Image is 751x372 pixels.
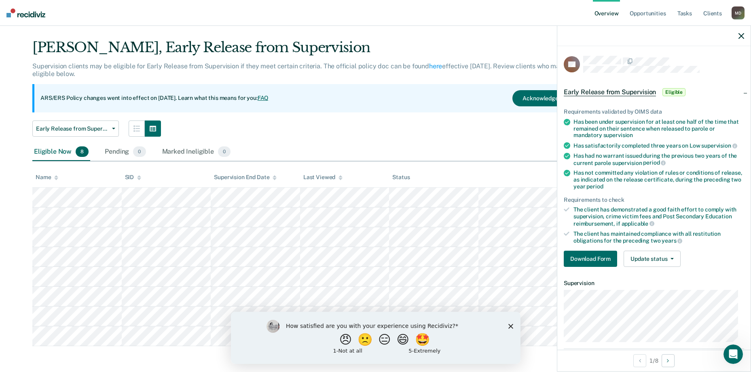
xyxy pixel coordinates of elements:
[633,354,646,367] button: Previous Opportunity
[732,6,745,19] div: M D
[103,143,147,161] div: Pending
[573,142,744,149] div: Has satisfactorily completed three years on Low
[258,95,269,101] a: FAQ
[662,354,675,367] button: Next Opportunity
[603,132,633,138] span: supervision
[624,251,681,267] button: Update status
[125,174,142,181] div: SID
[723,345,743,364] iframe: Intercom live chat
[573,169,744,190] div: Has not committed any violation of rules or conditions of release, as indicated on the release ce...
[564,88,656,96] span: Early Release from Supervision
[573,152,744,166] div: Has had no warrant issued during the previous two years of the current parole supervision
[573,206,744,227] div: The client has demonstrated a good faith effort to comply with supervision, crime victim fees and...
[392,174,410,181] div: Status
[36,174,58,181] div: Name
[564,251,617,267] button: Download Form
[214,174,277,181] div: Supervision End Date
[564,251,620,267] a: Navigate to form link
[573,118,744,139] div: Has been under supervision for at least one half of the time that remained on their sentence when...
[32,39,596,62] div: [PERSON_NAME], Early Release from Supervision
[76,146,89,157] span: 8
[662,237,682,244] span: years
[564,108,744,115] div: Requirements validated by OIMS data
[701,142,737,149] span: supervision
[557,79,751,105] div: Early Release from SupervisionEligible
[40,94,269,102] p: ARS/ERS Policy changes went into effect on [DATE]. Learn what this means for you:
[231,312,520,364] iframe: Survey by Kim from Recidiviz
[6,8,45,17] img: Recidiviz
[133,146,146,157] span: 0
[429,62,442,70] a: here
[622,220,654,227] span: applicable
[303,174,343,181] div: Last Viewed
[662,88,685,96] span: Eligible
[36,125,109,132] span: Early Release from Supervision
[32,62,572,78] p: Supervision clients may be eligible for Early Release from Supervision if they meet certain crite...
[573,230,744,244] div: The client has maintained compliance with all restitution obligations for the preceding two
[643,159,666,166] span: period
[32,143,90,161] div: Eligible Now
[218,146,231,157] span: 0
[564,280,744,287] dt: Supervision
[564,197,744,203] div: Requirements to check
[557,350,751,371] div: 1 / 8
[586,183,603,190] span: period
[512,90,589,106] button: Acknowledge & Close
[161,143,233,161] div: Marked Ineligible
